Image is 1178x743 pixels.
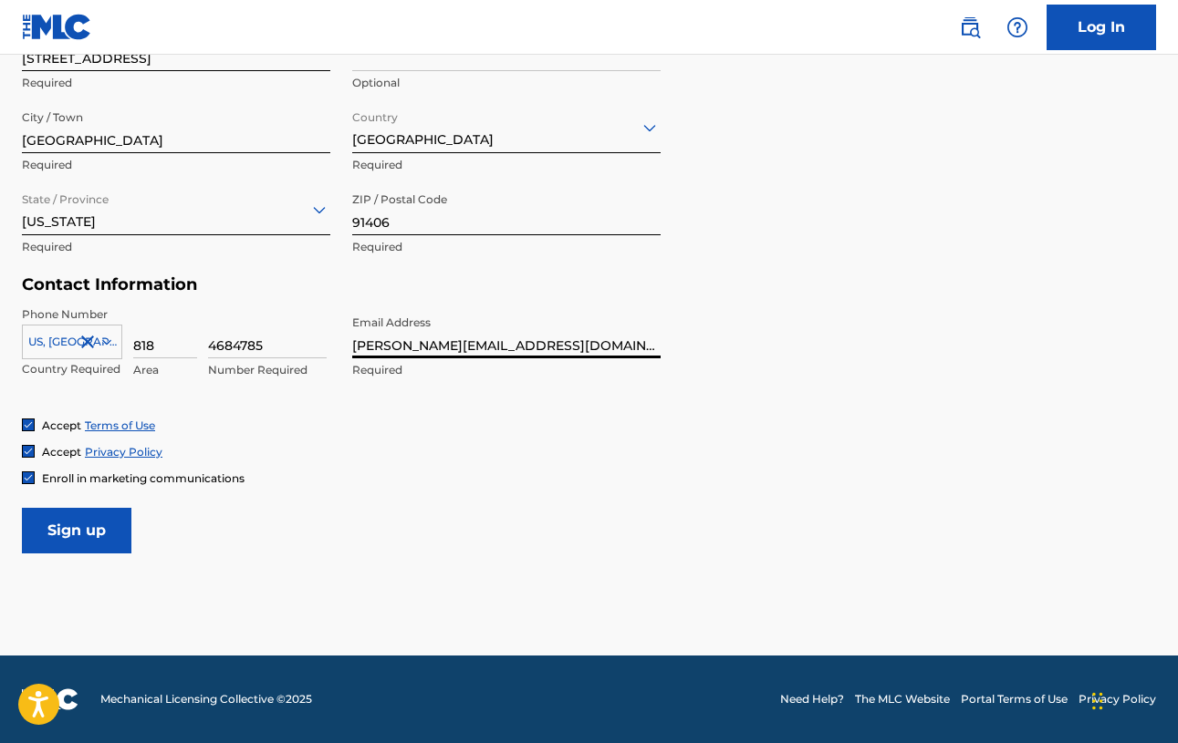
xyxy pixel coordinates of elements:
[85,418,155,432] a: Terms of Use
[352,75,661,91] p: Optional
[952,9,988,46] a: Public Search
[22,688,78,710] img: logo
[22,361,122,377] p: Country Required
[22,187,330,232] div: [US_STATE]
[780,691,844,707] a: Need Help?
[352,98,398,126] label: Country
[855,691,950,707] a: The MLC Website
[133,362,197,378] p: Area
[961,691,1068,707] a: Portal Terms of Use
[42,471,245,485] span: Enroll in marketing communications
[22,75,330,91] p: Required
[22,14,92,40] img: MLC Logo
[22,239,330,255] p: Required
[22,181,109,208] label: State / Province
[1092,674,1103,728] div: Drag
[23,419,34,430] img: checkbox
[85,445,162,459] a: Privacy Policy
[1047,5,1156,50] a: Log In
[999,9,1036,46] div: Help
[352,362,661,378] p: Required
[959,16,981,38] img: search
[208,362,327,378] p: Number Required
[23,446,34,457] img: checkbox
[23,472,34,483] img: checkbox
[1087,655,1178,743] iframe: Chat Widget
[352,157,661,173] p: Required
[352,239,661,255] p: Required
[22,157,330,173] p: Required
[22,508,131,553] input: Sign up
[100,691,312,707] span: Mechanical Licensing Collective © 2025
[42,445,81,459] span: Accept
[1006,16,1028,38] img: help
[1079,691,1156,707] a: Privacy Policy
[22,274,661,295] h5: Contact Information
[42,418,81,432] span: Accept
[352,105,661,150] div: [GEOGRAPHIC_DATA]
